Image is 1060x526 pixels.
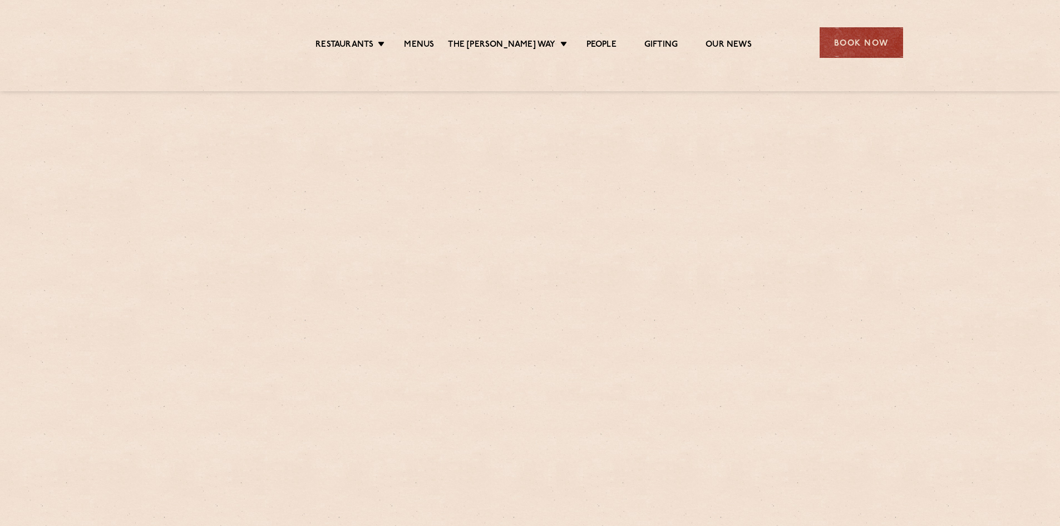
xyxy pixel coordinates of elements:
a: Menus [404,40,434,52]
div: Book Now [820,27,903,58]
a: Our News [706,40,752,52]
a: People [586,40,617,52]
a: Gifting [644,40,678,52]
img: svg%3E [157,11,254,75]
a: Restaurants [315,40,373,52]
a: The [PERSON_NAME] Way [448,40,555,52]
